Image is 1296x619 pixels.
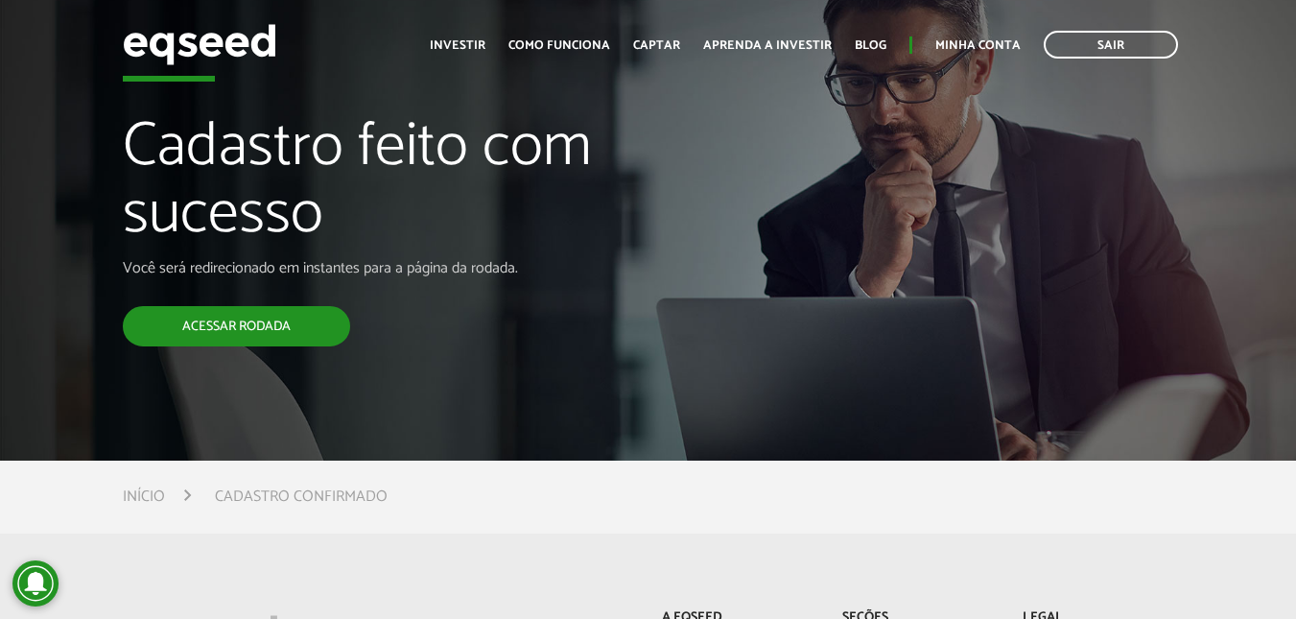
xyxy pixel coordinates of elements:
[1044,31,1178,59] a: Sair
[123,489,165,505] a: Início
[215,484,388,510] li: Cadastro confirmado
[633,39,680,52] a: Captar
[123,114,742,259] h1: Cadastro feito com sucesso
[123,306,350,346] a: Acessar rodada
[123,259,742,277] p: Você será redirecionado em instantes para a página da rodada.
[703,39,832,52] a: Aprenda a investir
[430,39,485,52] a: Investir
[855,39,886,52] a: Blog
[508,39,610,52] a: Como funciona
[123,19,276,70] img: EqSeed
[935,39,1021,52] a: Minha conta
